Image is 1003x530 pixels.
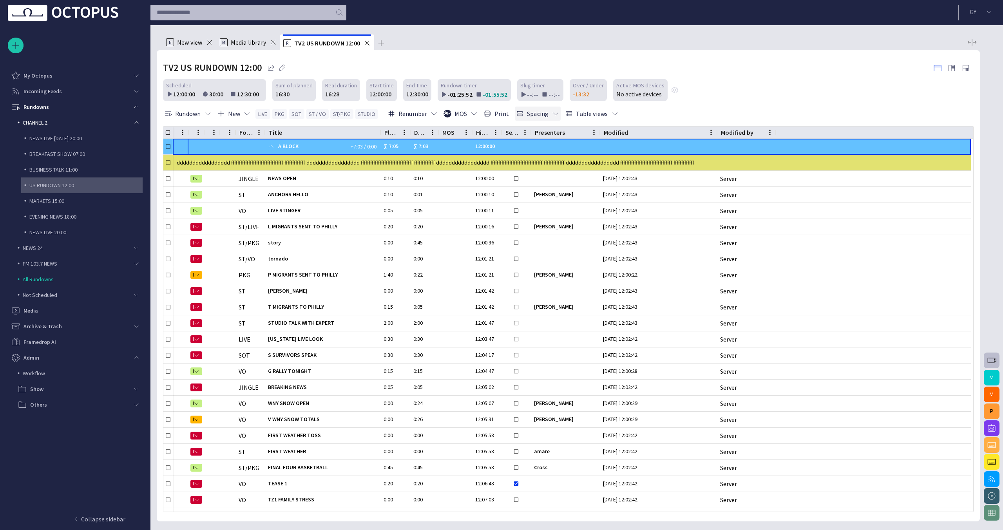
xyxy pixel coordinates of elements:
button: New [216,107,252,121]
div: VO [239,431,246,440]
div: 8/31 12:02:43 [603,303,641,311]
div: VO [239,496,246,504]
button: R [190,188,202,202]
button: R [190,172,202,186]
div: 0:45 [384,464,407,471]
div: 0:00 [413,432,426,439]
div: 12:01:21 [475,271,498,279]
div: 0:30 [384,351,407,359]
div: LIVE STINGER [268,203,377,219]
span: R [193,368,194,374]
button: Menu [177,127,188,138]
div: NEWS OPEN [268,171,377,186]
button: P [984,403,999,419]
span: Slug timer [520,81,545,89]
div: JINGLE [239,174,259,183]
div: MARKETS 15:00 [21,193,143,209]
div: 8/26 12:00:22 [603,271,641,279]
div: 0:20 [413,480,426,487]
div: ST [239,287,246,295]
span: Rundown timer [441,81,477,89]
p: BUSINESS TALK 11:00 [29,166,143,174]
button: Menu [519,127,531,138]
div: ∑ 7:05 [384,141,407,152]
div: 0:00 [384,432,407,439]
p: M [220,38,228,46]
div: 8/31 12:02:42 [603,480,641,487]
div: 12:00:00 [475,175,498,182]
div: 0:05 [384,383,407,391]
button: M [190,412,202,427]
div: 0:15 [384,303,407,311]
div: 0:45 [413,464,426,471]
div: Server [720,190,737,199]
span: M [193,272,194,278]
div: G RALLY TONIGHT [268,364,377,379]
div: FINAL FOUR BASKETBALL [268,460,377,476]
p: My Octopus [24,72,53,80]
div: 0:05 [413,383,426,391]
button: ST / VO [306,109,329,119]
button: N [190,316,202,330]
button: Rundown [163,107,213,121]
div: 16:30 [275,89,290,99]
p: NEWS LIVE [DATE] 20:00 [29,134,143,142]
div: 0:10 [413,175,426,182]
div: 16:28 [325,89,339,99]
div: 8/31 12:02:42 [603,496,641,503]
div: 0:05 [413,303,426,311]
span: R [193,400,194,407]
div: TEASE 1 [268,476,377,492]
div: 12:06:43 [475,480,498,487]
p: US RUNDOWN 12:00 [29,181,143,189]
div: 8/31 12:02:43 [603,255,641,262]
div: Server [720,367,737,376]
button: R [190,364,202,378]
div: 0:30 [413,335,426,343]
div: V WNY SNOW TOTALS [268,412,377,427]
button: Table views [564,107,620,121]
button: N [190,348,202,362]
button: Menu [208,127,220,138]
div: 12:01:21 [475,255,498,262]
span: N [193,320,194,326]
div: ST [239,447,246,456]
span: R [193,175,194,182]
div: SOT [239,351,250,360]
span: S SURVIVORS SPEAK [268,351,377,359]
button: ST/PKG [330,109,353,119]
button: GY [963,5,998,19]
span: N [193,336,194,342]
button: Renumber [386,107,440,121]
button: N [190,220,202,234]
div: LIVE [239,335,250,344]
span: Active MOS devices [616,81,664,89]
img: Octopus News Room [8,5,118,21]
p: BREAKFAST SHOW 07:00 [29,150,143,158]
div: 0:22 [413,271,426,279]
div: tornado [268,251,377,267]
button: R [190,396,202,411]
div: L MIGRANTS SENT TO PHILLY [268,219,377,235]
div: 8/31 12:02:42 [603,351,641,359]
div: ST/LIVE [239,222,259,231]
span: TEASE 1 [268,480,377,487]
div: 12:00:36 [475,239,498,246]
h2: TV2 US RUNDOWN 12:00 [163,62,262,73]
button: Menu [398,127,410,138]
div: Server [720,303,737,311]
span: STUDIO TALK WITH EXPERT [268,319,377,327]
div: BREAKFAST SHOW 07:00 [21,146,143,162]
div: 8/31 12:02:42 [603,464,641,471]
div: 12:00:00 [369,89,391,99]
div: MMedia library [217,34,281,50]
div: NEWS LIVE [DATE] 20:00 [21,130,143,146]
span: New view [177,38,203,46]
div: 0:20 [413,223,426,230]
span: story [268,239,377,246]
div: 8/31 12:02:43 [603,223,641,230]
span: [US_STATE] LIVE LOOK [268,335,377,343]
div: 8/31 12:02:42 [603,383,641,391]
button: M [984,387,999,402]
div: Server [720,319,737,327]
